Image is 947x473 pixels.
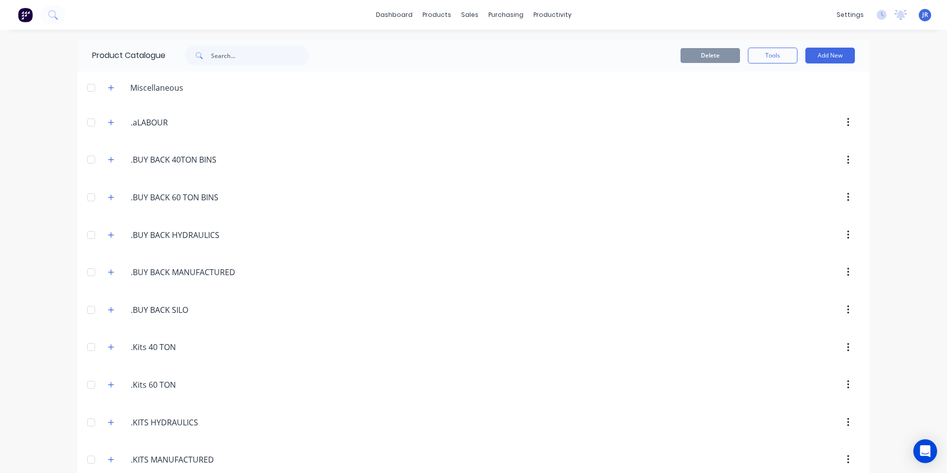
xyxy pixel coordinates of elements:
[922,10,928,19] span: JR
[131,191,248,203] input: Enter category name
[748,48,797,63] button: Tools
[528,7,577,22] div: productivity
[131,416,248,428] input: Enter category name
[131,117,248,128] input: Enter category name
[131,229,248,241] input: Enter category name
[131,266,248,278] input: Enter category name
[131,379,248,391] input: Enter category name
[681,48,740,63] button: Delete
[131,341,248,353] input: Enter category name
[913,439,937,463] div: Open Intercom Messenger
[211,46,309,65] input: Search...
[418,7,456,22] div: products
[456,7,483,22] div: sales
[18,7,33,22] img: Factory
[122,82,191,94] div: Miscellaneous
[832,7,869,22] div: settings
[371,7,418,22] a: dashboard
[131,304,248,316] input: Enter category name
[483,7,528,22] div: purchasing
[131,154,248,166] input: Enter category name
[77,40,165,71] div: Product Catalogue
[131,454,248,466] input: Enter category name
[805,48,855,63] button: Add New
